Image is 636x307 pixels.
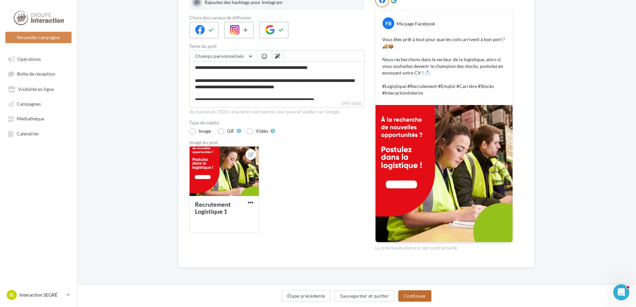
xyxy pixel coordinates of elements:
p: Interaction SEGRÉ [19,292,64,298]
span: Calendrier [17,131,39,136]
label: Texte du post [189,44,364,48]
label: Choix des canaux de diffusion [189,15,364,20]
span: Opérations [17,56,41,62]
span: Boîte de réception [17,71,55,77]
div: GIF [227,129,234,133]
span: Médiathèque [17,116,44,122]
iframe: Intercom live chat [613,284,629,300]
label: Type de média [189,120,364,125]
div: La prévisualisation est non-contractuelle [375,242,513,251]
a: Campagnes [4,98,73,110]
a: Calendrier [4,127,73,139]
span: Visibilité en ligne [18,86,54,92]
a: Opérations [4,53,73,65]
button: Continuer [398,290,431,302]
button: Nouvelle campagne [5,32,72,43]
div: Vidéo [256,129,268,133]
a: Médiathèque [4,112,73,124]
button: Étape précédente [282,290,331,302]
div: FB [383,17,394,29]
div: Image du post [189,140,364,145]
a: IS Interaction SEGRÉ [5,289,72,301]
button: Champs personnalisés [190,50,256,62]
span: Champs personnalisés [195,53,244,59]
label: 349/1500 [189,100,364,107]
div: Recrutement Logistique 1 [195,201,231,215]
a: Visibilité en ligne [4,83,73,95]
div: Au maximum 1500 caractères sont permis pour pouvoir publier sur Google [189,109,364,115]
div: Image [199,129,211,133]
span: Campagnes [17,101,41,107]
a: Boîte de réception [4,68,73,80]
p: Vous êtes prêt à tout pour que les colis arrivent à bon port ? 🚚📦 Nous recherchons dans le secteu... [382,36,506,96]
span: IS [10,292,14,298]
button: Sauvegarder et quitter [334,290,395,302]
div: Ma page Facebook [397,20,435,27]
